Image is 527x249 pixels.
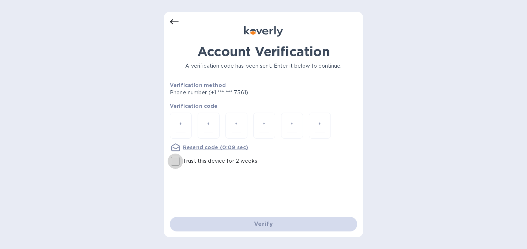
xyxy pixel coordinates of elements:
h1: Account Verification [170,44,357,59]
p: Verification code [170,102,357,110]
p: Phone number (+1 *** *** 7561) [170,89,304,97]
u: Resend code (0:09 sec) [183,144,248,150]
b: Verification method [170,82,226,88]
p: Trust this device for 2 weeks [183,157,257,165]
p: A verification code has been sent. Enter it below to continue. [170,62,357,70]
